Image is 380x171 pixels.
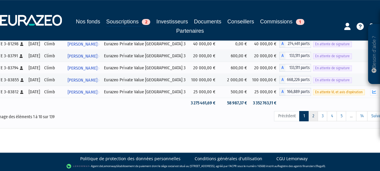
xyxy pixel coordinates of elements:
a: Investisseurs [156,17,188,26]
a: 4 [327,111,337,121]
span: A [279,52,285,60]
a: 1 [299,111,309,121]
i: [Français] Personne physique [20,66,23,70]
td: Climb [42,74,65,86]
span: En attente de signature [313,53,352,59]
span: En attente VL et avis d'opération [313,89,365,95]
div: A - Eurazeo Private Value Europe 3 [279,40,311,48]
a: Commissions1 [260,17,304,26]
div: [DATE] [28,89,40,95]
p: Besoin d'aide ? [371,27,378,81]
span: 166,889 parts [285,88,311,96]
a: Registre des agents financiers (Regafi) [278,164,325,168]
td: 20 000,00 € [188,50,218,62]
div: Eurazeo Private Value [GEOGRAPHIC_DATA] 3 [104,53,186,59]
span: 133,511 parts [285,52,311,60]
div: Eurazeo Private Value [GEOGRAPHIC_DATA] 3 [104,41,186,47]
td: 2 000,00 € [218,74,250,86]
a: [PERSON_NAME] [65,38,102,50]
td: 40 000,00 € [188,38,218,50]
td: 600,00 € [218,50,250,62]
img: logo-lemonway.png [66,163,90,169]
div: Eurazeo Private Value [GEOGRAPHIC_DATA] 3 [104,89,186,95]
span: [PERSON_NAME] [68,51,97,62]
div: [DATE] [28,41,40,47]
div: [DATE] [28,65,40,71]
span: [PERSON_NAME] [68,87,97,98]
span: A [279,40,285,48]
td: 0,00 € [218,38,250,50]
div: - Agent de (établissement de paiement dont le siège social est situé au [STREET_ADDRESS], agréé p... [6,163,374,169]
a: Partenaires [176,27,204,35]
td: 500,00 € [218,86,250,98]
td: 20 000,00 € [250,50,279,62]
div: A - Eurazeo Private Value Europe 3 [279,76,311,84]
i: Voir l'investisseur [97,51,99,62]
i: Voir l'investisseur [97,63,99,74]
td: 3 275 461,69 € [188,98,218,108]
td: Climb [42,38,65,50]
a: 14 [356,111,367,121]
div: A - Eurazeo Private Value Europe 3 [279,88,311,96]
span: 2 [142,19,150,25]
i: [Français] Personne physique [20,42,23,46]
a: [PERSON_NAME] [65,50,102,62]
span: En attente de signature [313,65,352,71]
td: 100 000,00 € [250,74,279,86]
a: Documents [194,17,221,26]
a: 2 [308,111,318,121]
span: [PERSON_NAME] [68,63,97,74]
a: Conseillers [227,17,254,26]
td: 100 000,00 € [188,74,218,86]
td: 58 987,37 € [218,98,250,108]
span: [PERSON_NAME] [68,39,97,50]
i: [Français] Personne physique [20,54,23,58]
a: Lemonway [102,164,116,168]
span: 668,226 parts [285,76,311,84]
td: 20 000,00 € [188,62,218,74]
i: Voir l'investisseur [97,39,99,50]
div: Eurazeo Private Value [GEOGRAPHIC_DATA] 3 [104,65,186,71]
a: CGU Lemonway [276,156,308,162]
div: [DATE] [28,53,40,59]
i: [Français] Personne physique [20,78,24,82]
i: Voir l'investisseur [97,87,99,98]
a: 3 [318,111,327,121]
a: Souscriptions2 [106,17,150,27]
td: 40 000,00 € [250,38,279,50]
td: Climb [42,86,65,98]
i: Voir l'investisseur [97,75,99,86]
span: A [279,64,285,72]
td: Climb [42,50,65,62]
span: 133,511 parts [285,64,311,72]
a: 5 [336,111,346,121]
a: Politique de protection des données personnelles [80,156,181,162]
a: [PERSON_NAME] [65,62,102,74]
span: A [279,88,285,96]
span: A [279,76,285,84]
td: 20 000,00 € [250,62,279,74]
td: Climb [42,62,65,74]
div: Eurazeo Private Value [GEOGRAPHIC_DATA] 3 [104,77,186,83]
td: 25 000,00 € [250,86,279,98]
div: [DATE] [28,77,40,83]
span: [PERSON_NAME] [68,75,97,86]
td: 3 352 763,11 € [250,98,279,108]
span: 274,461 parts [285,40,311,48]
a: [PERSON_NAME] [65,74,102,86]
i: [Français] Personne physique [20,90,23,94]
span: 1 [296,19,304,25]
div: A - Eurazeo Private Value Europe 3 [279,52,311,60]
a: Conditions générales d'utilisation [195,156,262,162]
a: [PERSON_NAME] [65,86,102,98]
td: 600,00 € [218,62,250,74]
div: A - Eurazeo Private Value Europe 3 [279,64,311,72]
span: En attente de signature [313,41,352,47]
td: 25 000,00 € [188,86,218,98]
span: En attente de signature [313,77,352,83]
a: Nos fonds [76,17,100,26]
